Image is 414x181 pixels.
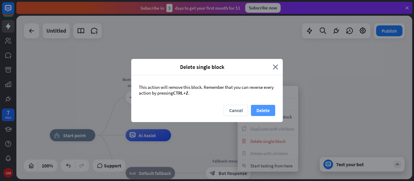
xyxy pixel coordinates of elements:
span: Delete single block [136,63,268,70]
div: This action will remove this block. Remember that you can reverse every action by pressing . [131,75,283,105]
button: Delete [251,105,275,116]
button: Cancel [224,105,248,116]
span: CTRL+Z [173,90,188,96]
i: close [273,63,278,70]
